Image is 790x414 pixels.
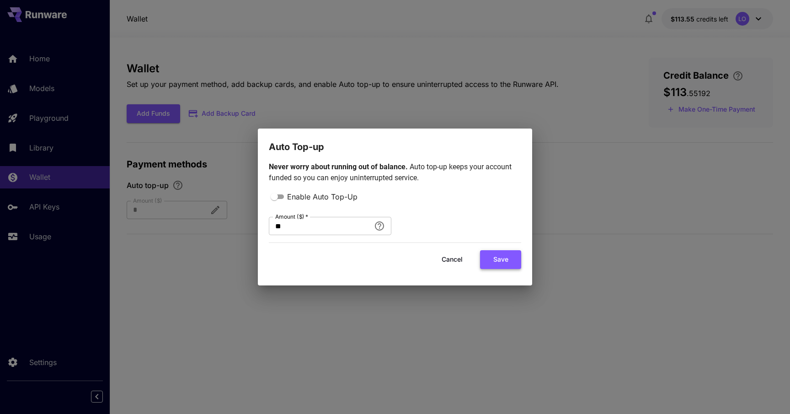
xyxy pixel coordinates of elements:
[287,191,358,202] span: Enable Auto Top-Up
[258,129,532,154] h2: Auto Top-up
[269,161,521,183] p: Auto top-up keeps your account funded so you can enjoy uninterrupted service.
[480,250,521,269] button: Save
[275,213,308,220] label: Amount ($)
[432,250,473,269] button: Cancel
[269,162,410,171] span: Never worry about running out of balance.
